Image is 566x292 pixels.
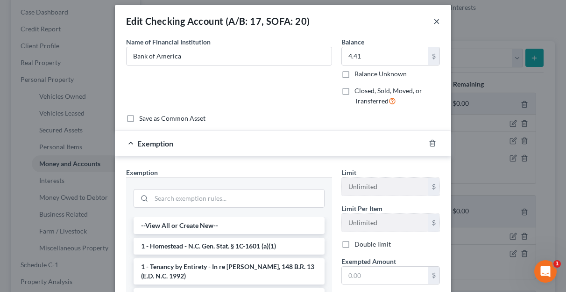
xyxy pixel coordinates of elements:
button: × [433,15,440,27]
input: -- [342,178,428,196]
span: 1 [553,260,561,268]
li: 1 - Tenancy by Entirety - In re [PERSON_NAME], 148 B.R. 13 (E.D. N.C. 1992) [134,258,325,285]
input: 0.00 [342,47,428,65]
div: $ [428,214,439,232]
div: $ [428,267,439,285]
div: Edit Checking Account (A/B: 17, SOFA: 20) [126,15,310,28]
span: Limit [341,168,356,176]
label: Balance [341,37,364,47]
label: Save as Common Asset [139,114,205,123]
label: Double limit [354,240,391,249]
span: Exemption [137,139,173,148]
input: -- [342,214,428,232]
div: $ [428,178,439,196]
span: Exemption [126,168,158,176]
input: 0.00 [342,267,428,285]
label: Balance Unknown [354,69,407,79]
div: $ [428,47,439,65]
label: Limit Per Item [341,204,382,213]
li: --View All or Create New-- [134,217,325,234]
iframe: Intercom live chat [534,260,557,283]
span: Name of Financial Institution [126,38,211,46]
input: Search exemption rules... [151,190,324,207]
span: Exempted Amount [341,257,396,265]
li: 1 - Homestead - N.C. Gen. Stat. § 1C-1601 (a)(1) [134,238,325,255]
span: Closed, Sold, Moved, or Transferred [354,87,422,105]
input: Enter name... [127,47,332,65]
